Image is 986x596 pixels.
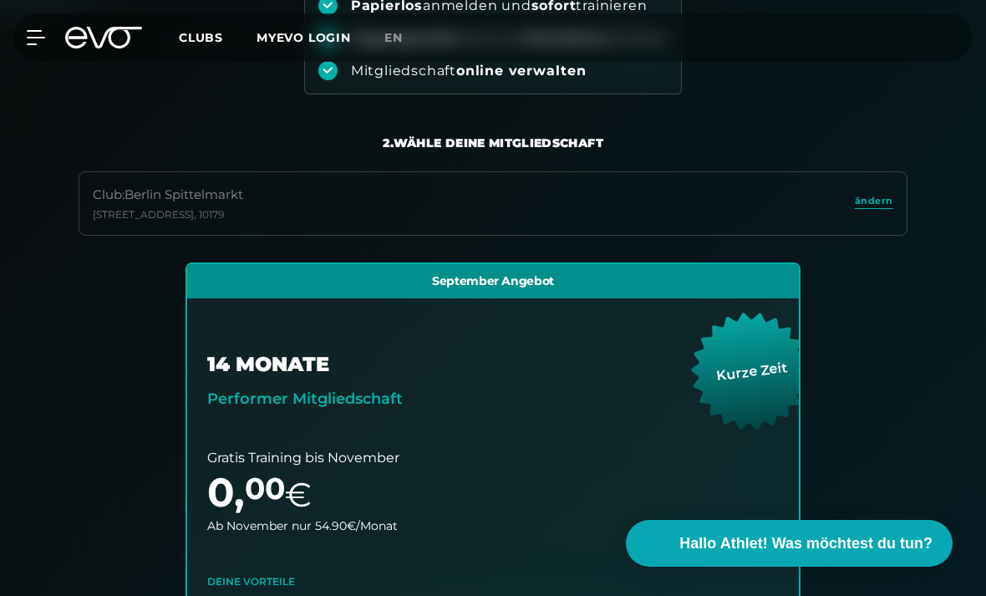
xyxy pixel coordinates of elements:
[626,520,953,567] button: Hallo Athlet! Was möchtest du tun?
[855,194,893,213] a: ändern
[257,30,351,45] a: MYEVO LOGIN
[383,135,603,151] div: 2. Wähle deine Mitgliedschaft
[179,29,257,45] a: Clubs
[456,63,587,79] strong: online verwalten
[384,30,403,45] span: en
[679,532,933,555] span: Hallo Athlet! Was möchtest du tun?
[93,186,243,205] div: Club : Berlin Spittelmarkt
[384,28,423,48] a: en
[855,194,893,208] span: ändern
[179,30,223,45] span: Clubs
[93,208,243,222] div: [STREET_ADDRESS] , 10179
